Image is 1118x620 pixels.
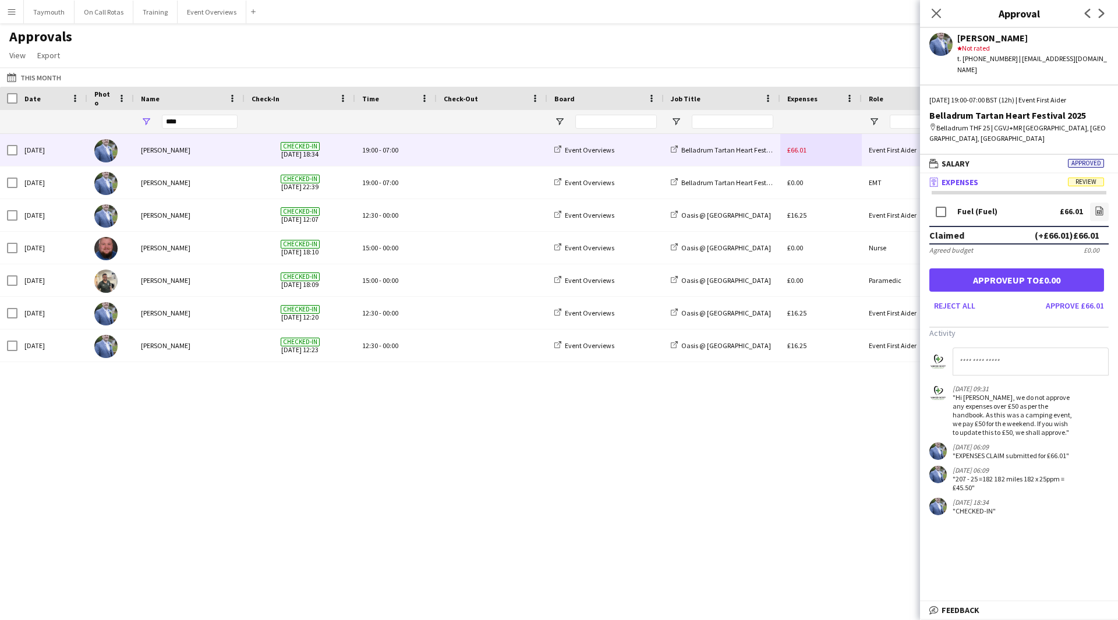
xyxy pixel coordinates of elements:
[33,48,65,63] a: Export
[787,94,818,103] span: Expenses
[379,211,381,219] span: -
[133,1,178,23] button: Training
[787,146,806,154] span: £66.01
[252,94,279,103] span: Check-In
[24,1,75,23] button: Taymouth
[94,204,118,228] img: Liam Meikle
[24,94,41,103] span: Date
[1035,229,1099,241] div: (+£66.01) £66.01
[554,243,614,252] a: Event Overviews
[671,211,771,219] a: Oasis @ [GEOGRAPHIC_DATA]
[94,335,118,358] img: Liam Meikle
[862,264,978,296] div: Paramedic
[17,297,87,329] div: [DATE]
[862,232,978,264] div: Nurse
[94,172,118,195] img: Liam Meikle
[1084,246,1099,254] div: £0.00
[362,211,378,219] span: 12:30
[9,50,26,61] span: View
[554,211,614,219] a: Event Overviews
[862,166,978,199] div: EMT
[281,240,320,249] span: Checked-in
[953,466,1073,474] div: [DATE] 06:09
[75,1,133,23] button: On Call Rotas
[787,178,803,187] span: £0.00
[252,264,348,296] span: [DATE] 18:09
[671,309,771,317] a: Oasis @ [GEOGRAPHIC_DATA]
[671,276,771,285] a: Oasis @ [GEOGRAPHIC_DATA]
[252,166,348,199] span: [DATE] 22:39
[252,232,348,264] span: [DATE] 18:10
[141,116,151,127] button: Open Filter Menu
[362,276,378,285] span: 15:00
[1068,159,1104,168] span: Approved
[565,211,614,219] span: Event Overviews
[953,442,1069,451] div: [DATE] 06:09
[869,116,879,127] button: Open Filter Menu
[94,302,118,325] img: Liam Meikle
[692,115,773,129] input: Job Title Filter Input
[957,54,1109,75] div: t. [PHONE_NUMBER] | [EMAIL_ADDRESS][DOMAIN_NAME]
[953,474,1073,492] div: "207 - 25 =182 182 miles 182 x 25ppm = £45.50"
[383,276,398,285] span: 00:00
[671,146,792,154] a: Belladrum Tartan Heart Festival 2025
[671,243,771,252] a: Oasis @ [GEOGRAPHIC_DATA]
[281,142,320,151] span: Checked-in
[929,246,973,254] div: Agreed budget
[671,94,700,103] span: Job Title
[362,309,378,317] span: 12:30
[942,177,978,187] span: Expenses
[134,166,245,199] div: [PERSON_NAME]
[671,341,771,350] a: Oasis @ [GEOGRAPHIC_DATA]
[565,178,614,187] span: Event Overviews
[362,146,378,154] span: 19:00
[681,276,771,285] span: Oasis @ [GEOGRAPHIC_DATA]
[379,341,381,350] span: -
[787,243,803,252] span: £0.00
[281,305,320,314] span: Checked-in
[1060,207,1083,216] div: £66.01
[17,199,87,231] div: [DATE]
[252,297,348,329] span: [DATE] 12:20
[94,90,113,107] span: Photo
[929,110,1109,121] div: Belladrum Tartan Heart Festival 2025
[787,309,806,317] span: £16.25
[554,178,614,187] a: Event Overviews
[787,276,803,285] span: £0.00
[383,341,398,350] span: 00:00
[134,330,245,362] div: [PERSON_NAME]
[942,158,970,169] span: Salary
[681,178,792,187] span: Belladrum Tartan Heart Festival 2025
[787,211,806,219] span: £16.25
[252,134,348,166] span: [DATE] 18:34
[379,178,381,187] span: -
[134,297,245,329] div: [PERSON_NAME]
[1068,178,1104,186] span: Review
[134,264,245,296] div: [PERSON_NAME]
[379,146,381,154] span: -
[17,134,87,166] div: [DATE]
[929,498,947,515] app-user-avatar: Liam Meikle
[953,498,996,506] div: [DATE] 18:34
[17,166,87,199] div: [DATE]
[671,116,681,127] button: Open Filter Menu
[929,442,947,460] app-user-avatar: Liam Meikle
[252,330,348,362] span: [DATE] 12:23
[862,199,978,231] div: Event First Aider
[17,264,87,296] div: [DATE]
[94,237,118,260] img: William Rae
[953,393,1073,437] div: "Hi [PERSON_NAME], we do not approve any expenses over £50 as per the handbook. As this was a cam...
[929,268,1104,292] button: Approveup to£0.00
[94,139,118,162] img: Liam Meikle
[178,1,246,23] button: Event Overviews
[929,328,1109,338] h3: Activity
[920,601,1118,619] mat-expansion-panel-header: Feedback
[929,123,1109,144] div: Belladrum THF 25 | CGVJ+MR [GEOGRAPHIC_DATA], [GEOGRAPHIC_DATA], [GEOGRAPHIC_DATA]
[565,146,614,154] span: Event Overviews
[929,95,1109,105] div: [DATE] 19:00-07:00 BST (12h) | Event First Aider
[957,207,997,216] div: Fuel (Fuel)
[444,94,478,103] span: Check-Out
[383,146,398,154] span: 07:00
[565,243,614,252] span: Event Overviews
[554,276,614,285] a: Event Overviews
